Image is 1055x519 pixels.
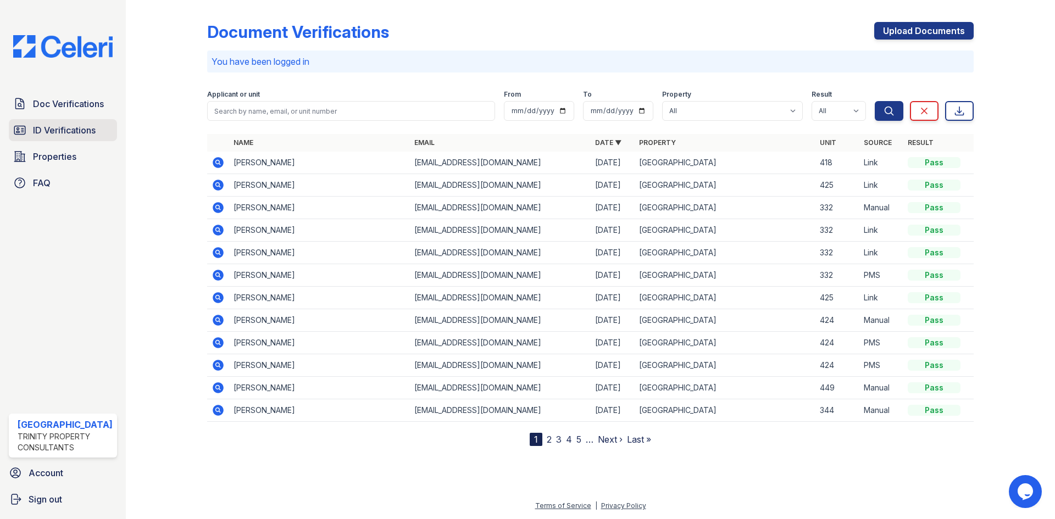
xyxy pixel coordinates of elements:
td: [GEOGRAPHIC_DATA] [635,399,815,422]
td: 425 [815,174,859,197]
a: FAQ [9,172,117,194]
td: 344 [815,399,859,422]
a: Doc Verifications [9,93,117,115]
td: [EMAIL_ADDRESS][DOMAIN_NAME] [410,354,591,377]
div: [GEOGRAPHIC_DATA] [18,418,113,431]
td: [PERSON_NAME] [229,197,410,219]
td: [EMAIL_ADDRESS][DOMAIN_NAME] [410,152,591,174]
a: Account [4,462,121,484]
td: Manual [859,399,903,422]
td: [EMAIL_ADDRESS][DOMAIN_NAME] [410,309,591,332]
td: [PERSON_NAME] [229,152,410,174]
td: 332 [815,264,859,287]
td: [PERSON_NAME] [229,399,410,422]
a: 2 [547,434,552,445]
td: 332 [815,242,859,264]
a: Next › [598,434,623,445]
a: 5 [576,434,581,445]
a: Terms of Service [535,501,591,510]
div: Pass [908,382,960,393]
div: Pass [908,337,960,348]
td: [PERSON_NAME] [229,309,410,332]
td: PMS [859,332,903,354]
td: [EMAIL_ADDRESS][DOMAIN_NAME] [410,399,591,422]
td: PMS [859,264,903,287]
div: Document Verifications [207,22,389,42]
td: 424 [815,332,859,354]
div: Pass [908,225,960,236]
td: Manual [859,377,903,399]
div: Pass [908,292,960,303]
td: [GEOGRAPHIC_DATA] [635,219,815,242]
label: Property [662,90,691,99]
td: [PERSON_NAME] [229,377,410,399]
span: Account [29,466,63,479]
a: Unit [820,138,836,147]
td: [DATE] [591,399,635,422]
label: To [583,90,592,99]
td: [GEOGRAPHIC_DATA] [635,242,815,264]
a: Properties [9,146,117,168]
td: [DATE] [591,377,635,399]
a: Last » [627,434,651,445]
td: Link [859,152,903,174]
td: [EMAIL_ADDRESS][DOMAIN_NAME] [410,332,591,354]
label: From [504,90,521,99]
a: Name [234,138,253,147]
td: [GEOGRAPHIC_DATA] [635,287,815,309]
td: [PERSON_NAME] [229,264,410,287]
div: Pass [908,180,960,191]
a: Sign out [4,488,121,510]
td: [GEOGRAPHIC_DATA] [635,354,815,377]
div: Pass [908,202,960,213]
td: [GEOGRAPHIC_DATA] [635,309,815,332]
td: 332 [815,197,859,219]
td: [DATE] [591,174,635,197]
span: FAQ [33,176,51,189]
td: [GEOGRAPHIC_DATA] [635,264,815,287]
label: Applicant or unit [207,90,260,99]
a: Result [908,138,934,147]
td: Link [859,174,903,197]
td: Manual [859,197,903,219]
a: Email [414,138,435,147]
td: [EMAIL_ADDRESS][DOMAIN_NAME] [410,287,591,309]
div: Pass [908,247,960,258]
td: [DATE] [591,264,635,287]
td: Link [859,219,903,242]
a: Privacy Policy [601,501,646,510]
td: PMS [859,354,903,377]
td: [PERSON_NAME] [229,332,410,354]
td: [EMAIL_ADDRESS][DOMAIN_NAME] [410,377,591,399]
div: Pass [908,360,960,371]
td: [DATE] [591,242,635,264]
td: [DATE] [591,219,635,242]
td: 449 [815,377,859,399]
td: [DATE] [591,197,635,219]
td: [EMAIL_ADDRESS][DOMAIN_NAME] [410,242,591,264]
div: Pass [908,315,960,326]
td: [EMAIL_ADDRESS][DOMAIN_NAME] [410,264,591,287]
td: [EMAIL_ADDRESS][DOMAIN_NAME] [410,219,591,242]
td: [PERSON_NAME] [229,354,410,377]
td: [PERSON_NAME] [229,219,410,242]
a: 4 [566,434,572,445]
td: [GEOGRAPHIC_DATA] [635,377,815,399]
img: CE_Logo_Blue-a8612792a0a2168367f1c8372b55b34899dd931a85d93a1a3d3e32e68fde9ad4.png [4,35,121,58]
td: 332 [815,219,859,242]
td: [GEOGRAPHIC_DATA] [635,174,815,197]
a: Upload Documents [874,22,974,40]
td: [EMAIL_ADDRESS][DOMAIN_NAME] [410,174,591,197]
iframe: chat widget [1009,475,1044,508]
a: Source [864,138,892,147]
span: Properties [33,150,76,163]
span: … [586,433,593,446]
a: 3 [556,434,562,445]
td: [GEOGRAPHIC_DATA] [635,152,815,174]
div: Pass [908,405,960,416]
div: 1 [530,433,542,446]
div: Pass [908,157,960,168]
div: Pass [908,270,960,281]
td: [GEOGRAPHIC_DATA] [635,332,815,354]
td: [DATE] [591,152,635,174]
